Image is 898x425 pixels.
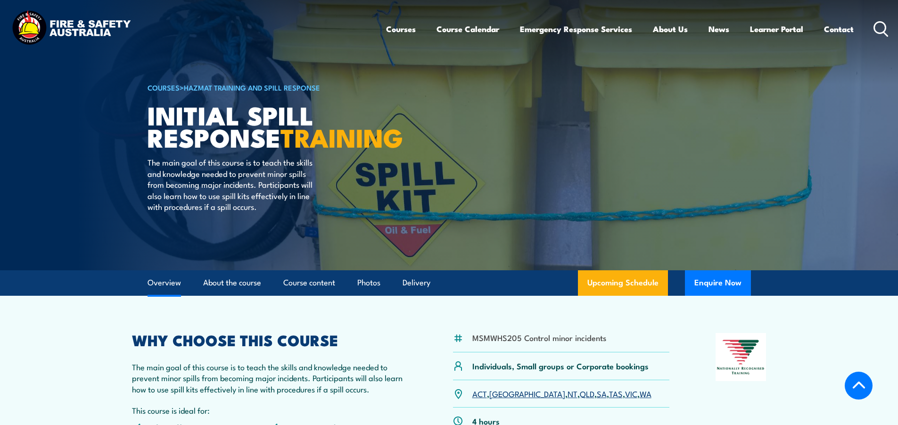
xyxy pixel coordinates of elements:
[280,117,403,156] strong: TRAINING
[357,270,380,295] a: Photos
[437,17,499,42] a: Course Calendar
[653,17,688,42] a: About Us
[148,82,380,93] h6: >
[203,270,261,295] a: About the course
[597,388,607,399] a: SA
[472,388,487,399] a: ACT
[132,361,407,394] p: The main goal of this course is to teach the skills and knowledge needed to prevent minor spills ...
[489,388,565,399] a: [GEOGRAPHIC_DATA]
[750,17,803,42] a: Learner Portal
[283,270,335,295] a: Course content
[184,82,320,92] a: HAZMAT Training and Spill Response
[132,405,407,416] p: This course is ideal for:
[403,270,430,295] a: Delivery
[472,388,651,399] p: , , , , , , ,
[472,360,649,371] p: Individuals, Small groups or Corporate bookings
[386,17,416,42] a: Courses
[578,270,668,296] a: Upcoming Schedule
[132,333,407,346] h2: WHY CHOOSE THIS COURSE
[685,270,751,296] button: Enquire Now
[472,332,606,343] li: MSMWHS205 Control minor incidents
[148,157,320,212] p: The main goal of this course is to teach the skills and knowledge needed to prevent minor spills ...
[824,17,854,42] a: Contact
[709,17,729,42] a: News
[568,388,577,399] a: NT
[148,104,380,148] h1: Initial Spill Response
[625,388,637,399] a: VIC
[148,82,180,92] a: COURSES
[640,388,651,399] a: WA
[148,270,181,295] a: Overview
[716,333,766,381] img: Nationally Recognised Training logo.
[609,388,623,399] a: TAS
[580,388,594,399] a: QLD
[520,17,632,42] a: Emergency Response Services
